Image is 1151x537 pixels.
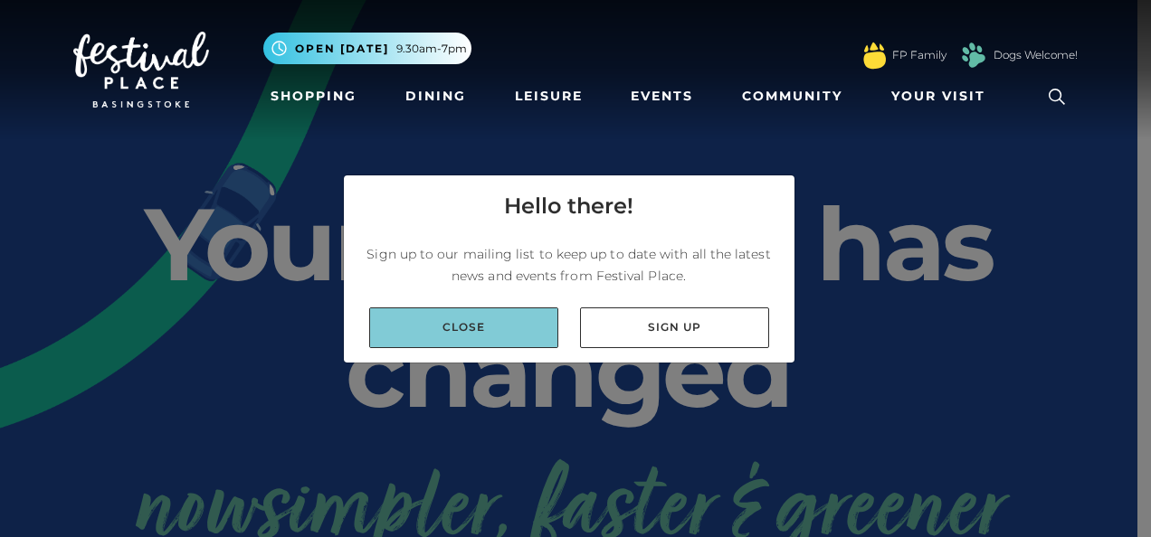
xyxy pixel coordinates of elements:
[263,33,471,64] button: Open [DATE] 9.30am-7pm
[891,87,985,106] span: Your Visit
[580,307,769,348] a: Sign up
[994,47,1078,63] a: Dogs Welcome!
[398,80,473,113] a: Dining
[396,41,467,57] span: 9.30am-7pm
[369,307,558,348] a: Close
[263,80,364,113] a: Shopping
[623,80,700,113] a: Events
[73,32,209,108] img: Festival Place Logo
[508,80,590,113] a: Leisure
[892,47,946,63] a: FP Family
[735,80,850,113] a: Community
[295,41,389,57] span: Open [DATE]
[504,190,633,222] h4: Hello there!
[358,243,780,287] p: Sign up to our mailing list to keep up to date with all the latest news and events from Festival ...
[884,80,1002,113] a: Your Visit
